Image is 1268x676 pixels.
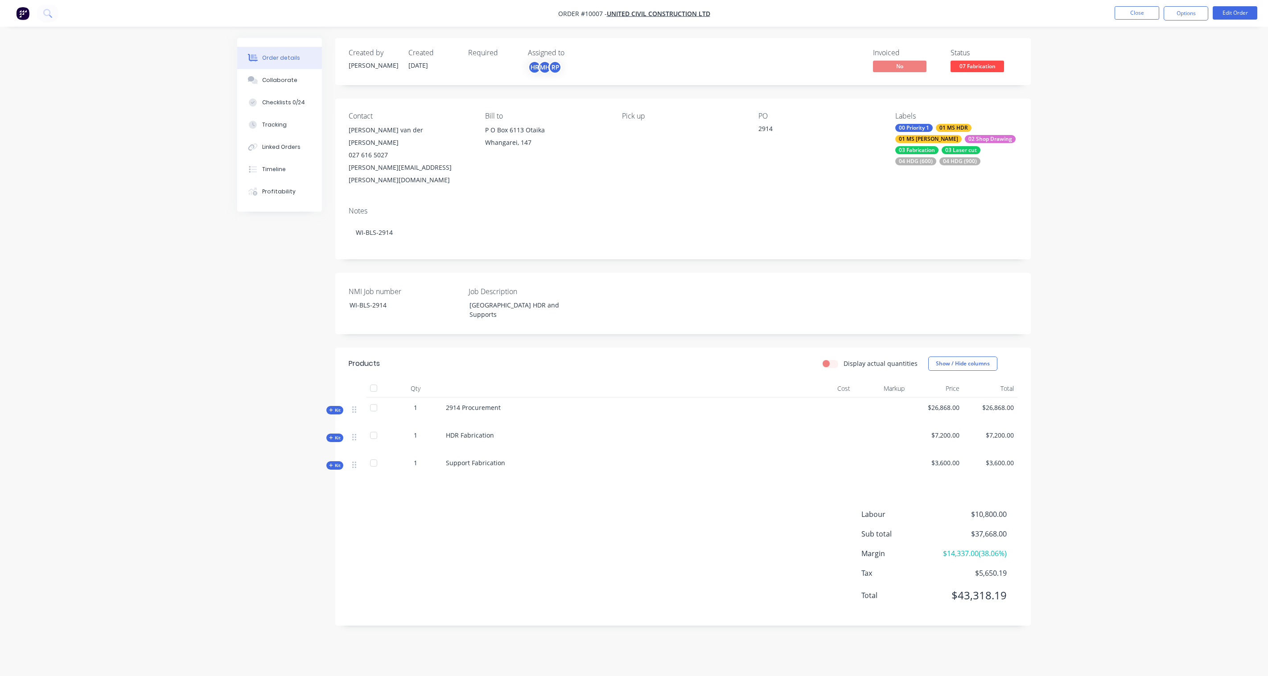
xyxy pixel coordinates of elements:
div: 04 HDG (900) [939,157,980,165]
div: 01 MS HDR [936,124,972,132]
div: Collaborate [262,76,297,84]
div: Assigned to [528,49,617,57]
button: Profitability [237,180,322,203]
div: PO [758,112,881,120]
button: Show / Hide columns [928,356,997,371]
div: 2914 [758,124,870,136]
div: Bill to [485,112,607,120]
span: Margin [861,548,941,559]
div: Linked Orders [262,143,301,151]
button: Checklists 0/24 [237,91,322,114]
button: Edit Order [1213,6,1257,20]
div: 03 Fabrication [895,146,939,154]
div: Labels [895,112,1017,120]
button: Order details [237,47,322,69]
div: [PERSON_NAME] [349,61,398,70]
button: Timeline [237,158,322,180]
div: Products [349,358,380,369]
div: Created by [349,49,398,57]
span: $26,868.00 [967,403,1014,412]
div: Pick up [622,112,744,120]
span: $7,200.00 [912,430,959,440]
a: United Civil Construction Ltd [607,9,710,18]
span: No [873,61,926,72]
div: Status [951,49,1017,57]
span: Order #10007 - [558,9,607,18]
span: 1 [414,403,417,412]
div: Whangarei, 147 [485,136,607,149]
span: $10,800.00 [941,509,1007,520]
div: 04 HDG (600) [895,157,936,165]
div: Kit [326,434,343,442]
div: Profitability [262,188,296,196]
button: Linked Orders [237,136,322,158]
div: 00 Priority 1 [895,124,933,132]
div: Kit [326,406,343,414]
div: WI-BLS-2914 [342,299,454,311]
span: $5,650.19 [941,568,1007,578]
div: Tracking [262,121,287,129]
label: Display actual quantities [844,359,918,368]
button: HRMHRP [528,61,562,74]
div: Notes [349,207,1017,215]
div: Total [963,380,1018,397]
div: Qty [389,380,442,397]
div: [PERSON_NAME] van der [PERSON_NAME] [349,124,471,149]
button: Close [1115,6,1159,20]
div: Created [408,49,457,57]
span: 1 [414,458,417,467]
div: Markup [854,380,909,397]
div: Checklists 0/24 [262,98,305,107]
div: MH [538,61,552,74]
div: Contact [349,112,471,120]
div: Cost [799,380,854,397]
span: Kit [329,407,341,414]
button: 07 Fabrication [951,61,1004,74]
span: 2914 Procurement [446,403,501,412]
div: [GEOGRAPHIC_DATA] HDR and Supports [462,299,574,321]
span: [DATE] [408,61,428,70]
span: Labour [861,509,941,520]
div: P O Box 6113 OtaikaWhangarei, 147 [485,124,607,152]
button: Tracking [237,114,322,136]
label: Job Description [469,286,580,297]
div: Order details [262,54,300,62]
div: [PERSON_NAME] van der [PERSON_NAME]027 616 5027[PERSON_NAME][EMAIL_ADDRESS][PERSON_NAME][DOMAIN_N... [349,124,471,186]
span: HDR Fabrication [446,431,494,439]
span: $26,868.00 [912,403,959,412]
img: Factory [16,7,29,20]
div: Kit [326,461,343,470]
div: HR [528,61,541,74]
span: Kit [329,434,341,441]
span: 07 Fabrication [951,61,1004,72]
span: $3,600.00 [912,458,959,467]
span: $7,200.00 [967,430,1014,440]
span: Support Fabrication [446,459,505,467]
span: $37,668.00 [941,529,1007,539]
iframe: Intercom live chat [1238,646,1259,667]
span: Sub total [861,529,941,539]
div: [PERSON_NAME][EMAIL_ADDRESS][PERSON_NAME][DOMAIN_NAME] [349,161,471,186]
div: 03 Laser cut [942,146,980,154]
div: Invoiced [873,49,940,57]
span: Tax [861,568,941,578]
span: $14,337.00 ( 38.06 %) [941,548,1007,559]
div: Required [468,49,517,57]
span: $43,318.19 [941,587,1007,603]
div: P O Box 6113 Otaika [485,124,607,136]
span: $3,600.00 [967,458,1014,467]
span: 1 [414,430,417,440]
span: Total [861,590,941,601]
div: Price [908,380,963,397]
button: Collaborate [237,69,322,91]
div: WI-BLS-2914 [349,219,1017,246]
div: 02 Shop Drawing [965,135,1016,143]
label: NMI Job number [349,286,460,297]
div: 01 MS [PERSON_NAME] [895,135,962,143]
button: Options [1164,6,1208,20]
div: RP [548,61,562,74]
span: Kit [329,462,341,469]
div: 027 616 5027 [349,149,471,161]
div: Timeline [262,165,286,173]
